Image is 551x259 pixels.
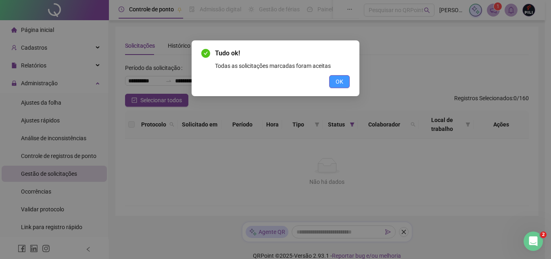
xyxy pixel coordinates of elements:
[524,232,543,251] iframe: Intercom live chat
[540,232,547,238] span: 2
[215,61,350,70] div: Todas as solicitações marcadas foram aceitas
[215,48,350,58] span: Tudo ok!
[201,49,210,58] span: check-circle
[329,75,350,88] button: OK
[336,77,343,86] span: OK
